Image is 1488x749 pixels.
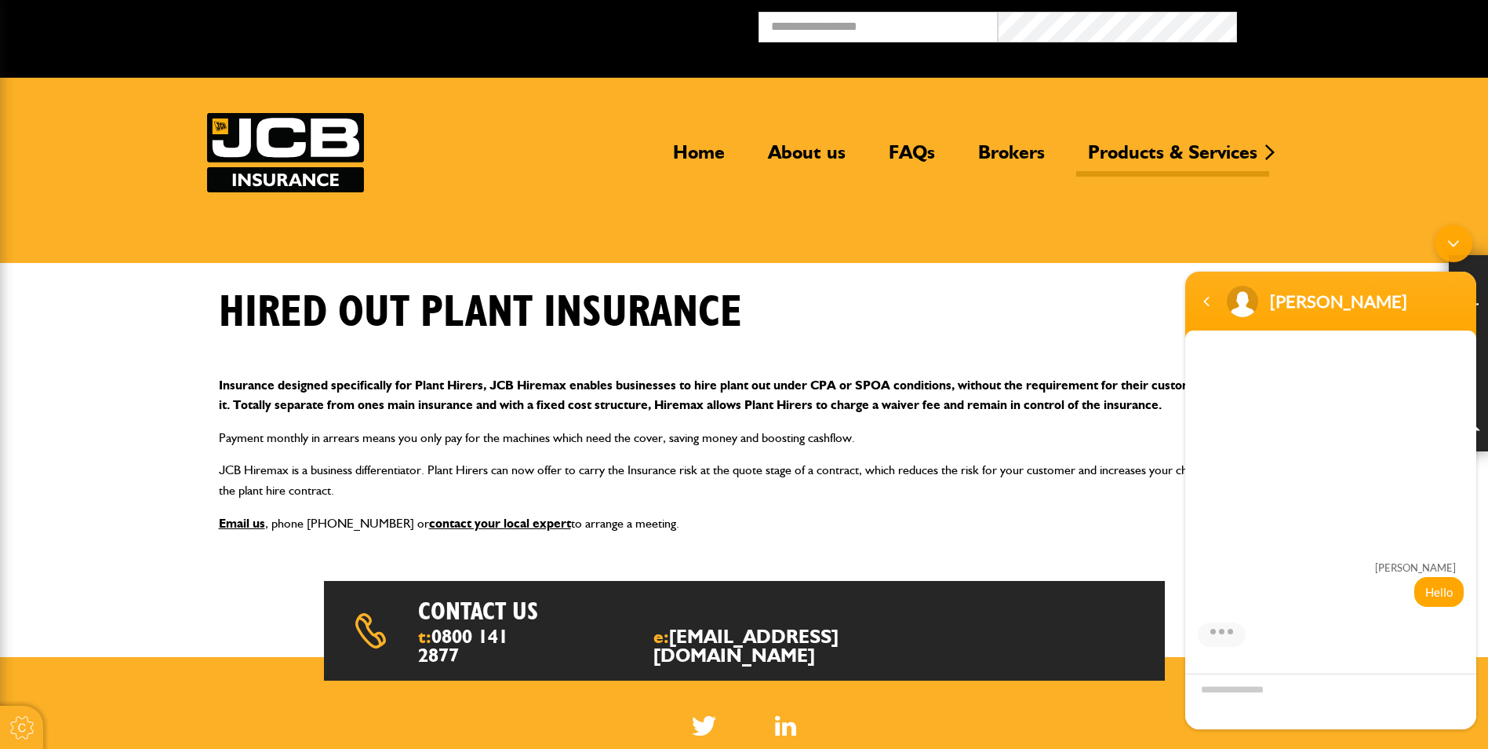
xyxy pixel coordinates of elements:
[966,141,1057,177] a: Brokers
[1076,141,1269,177] a: Products & Services
[219,428,1270,448] p: Payment monthly in arrears means you only pay for the machines which need the cover, saving money...
[775,716,796,736] a: LinkedIn
[207,113,364,192] a: JCB Insurance Services
[653,627,917,665] span: e:
[429,516,571,531] a: contact your local expert
[219,513,1270,534] p: , phone [PHONE_NUMBER] or to arrange a meeting.
[1237,12,1476,36] button: Broker Login
[418,627,522,665] span: t:
[877,141,947,177] a: FAQs
[756,141,857,177] a: About us
[1177,217,1484,737] iframe: SalesIQ Chatwindow
[219,460,1270,500] p: JCB Hiremax is a business differentiator. Plant Hirers can now offer to carry the Insurance risk ...
[775,716,796,736] img: Linked In
[653,625,839,667] a: [EMAIL_ADDRESS][DOMAIN_NAME]
[219,375,1270,415] p: Insurance designed specifically for Plant Hirers, JCB Hiremax enables businesses to hire plant ou...
[219,516,265,531] a: Email us
[661,141,737,177] a: Home
[418,625,508,667] a: 0800 141 2877
[692,716,716,736] img: Twitter
[219,287,742,339] h1: Hired out plant insurance
[207,113,364,192] img: JCB Insurance Services logo
[418,597,786,627] h2: Contact us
